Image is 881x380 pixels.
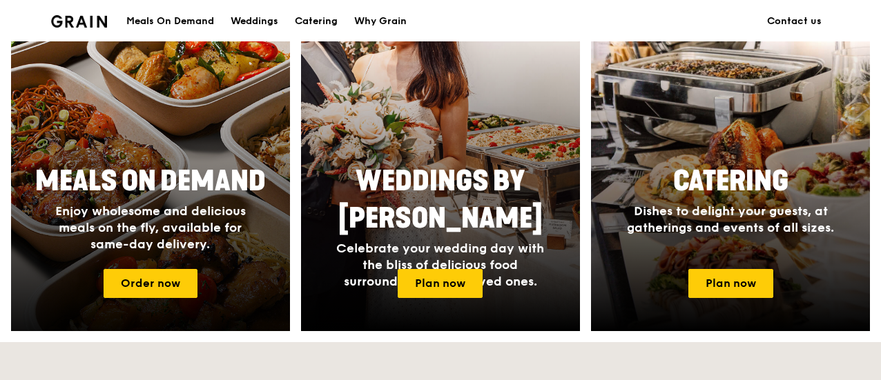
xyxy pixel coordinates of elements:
[346,1,415,42] a: Why Grain
[287,1,346,42] a: Catering
[51,15,107,28] img: Grain
[126,1,214,42] div: Meals On Demand
[295,1,338,42] div: Catering
[688,269,773,298] a: Plan now
[336,241,544,289] span: Celebrate your wedding day with the bliss of delicious food surrounded by your loved ones.
[222,1,287,42] a: Weddings
[104,269,197,298] a: Order now
[759,1,830,42] a: Contact us
[398,269,483,298] a: Plan now
[231,1,278,42] div: Weddings
[354,1,407,42] div: Why Grain
[35,165,266,198] span: Meals On Demand
[627,203,834,235] span: Dishes to delight your guests, at gatherings and events of all sizes.
[673,165,788,198] span: Catering
[338,165,543,235] span: Weddings by [PERSON_NAME]
[55,203,246,252] span: Enjoy wholesome and delicious meals on the fly, available for same-day delivery.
